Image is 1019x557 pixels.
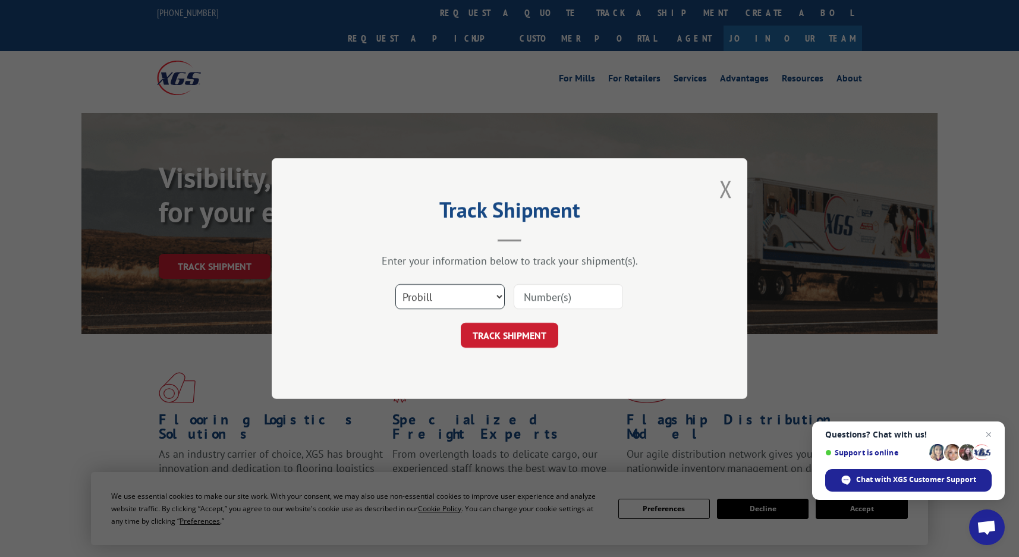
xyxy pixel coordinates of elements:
span: Chat with XGS Customer Support [856,474,976,485]
span: Questions? Chat with us! [825,430,992,439]
button: Close modal [719,173,732,204]
div: Open chat [969,509,1005,545]
div: Enter your information below to track your shipment(s). [331,254,688,268]
div: Chat with XGS Customer Support [825,469,992,492]
span: Close chat [982,427,996,442]
button: TRACK SHIPMENT [461,323,558,348]
span: Support is online [825,448,925,457]
h2: Track Shipment [331,202,688,224]
input: Number(s) [514,284,623,309]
